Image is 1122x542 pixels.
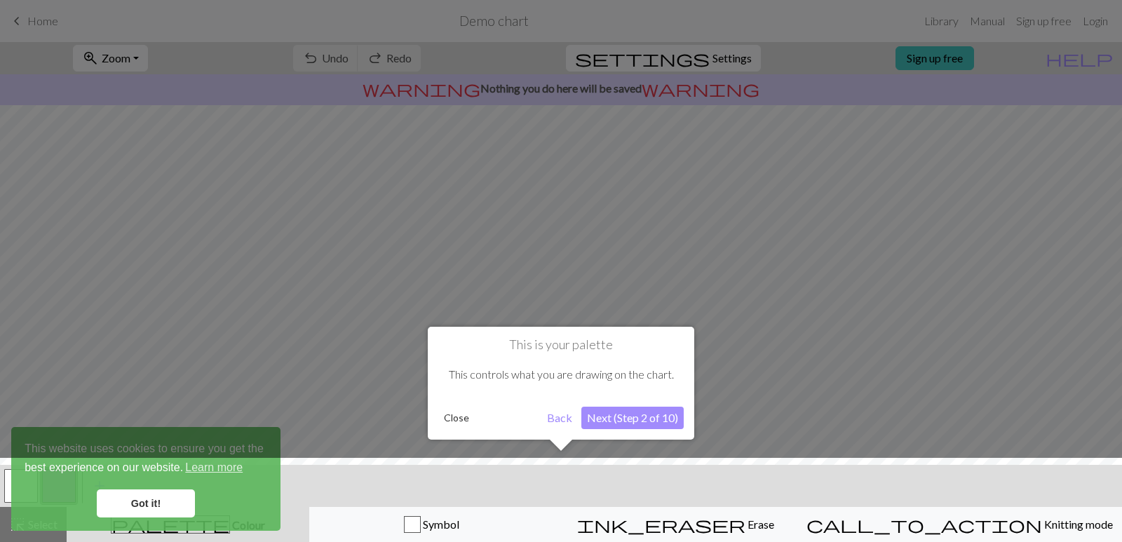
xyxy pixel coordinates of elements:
button: Next (Step 2 of 10) [581,407,684,429]
h1: This is your palette [438,337,684,353]
button: Back [541,407,578,429]
div: This controls what you are drawing on the chart. [438,353,684,396]
div: This is your palette [428,327,694,440]
button: Close [438,407,475,428]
